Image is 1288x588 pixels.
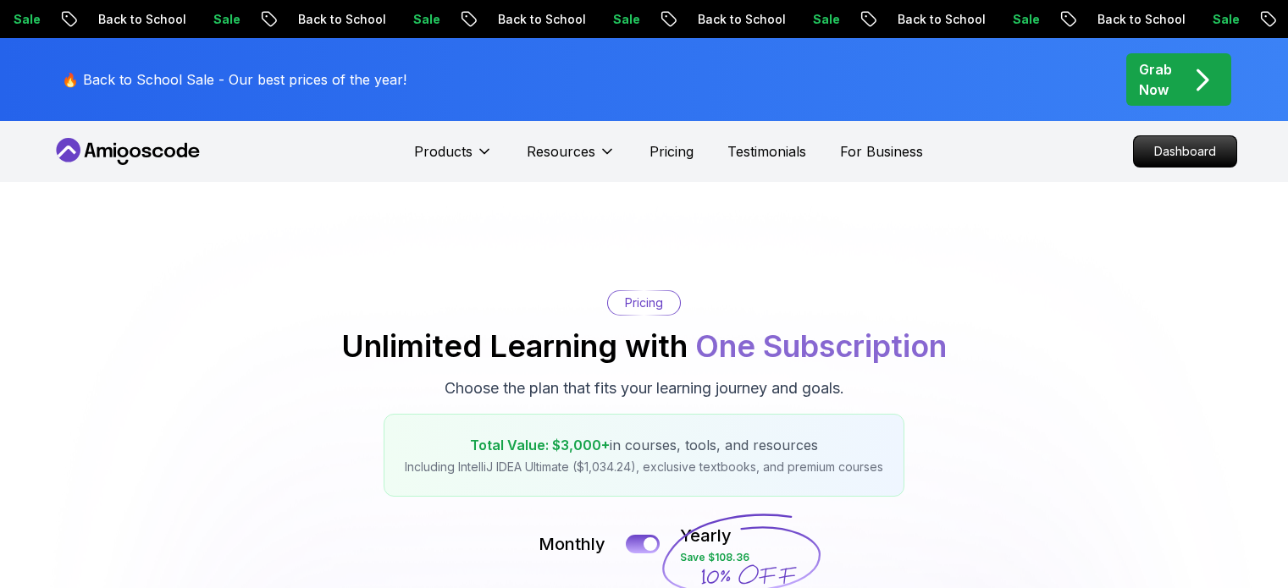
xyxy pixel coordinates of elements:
span: One Subscription [695,327,947,365]
p: Sale [1197,11,1251,28]
p: Grab Now [1139,59,1172,100]
button: Resources [527,141,616,175]
p: Sale [397,11,451,28]
p: Back to School [482,11,597,28]
p: Back to School [682,11,797,28]
p: Products [414,141,473,162]
p: Back to School [1081,11,1197,28]
a: Testimonials [727,141,806,162]
p: Dashboard [1134,136,1236,167]
p: Including IntelliJ IDEA Ultimate ($1,034.24), exclusive textbooks, and premium courses [405,459,883,475]
p: Sale [597,11,651,28]
p: Back to School [882,11,997,28]
p: Resources [527,141,595,162]
a: Dashboard [1133,135,1237,168]
p: Back to School [82,11,197,28]
p: Sale [997,11,1051,28]
p: in courses, tools, and resources [405,435,883,455]
a: For Business [840,141,923,162]
p: Pricing [625,294,663,311]
span: Total Value: $3,000+ [470,437,610,453]
p: Sale [797,11,851,28]
button: Products [414,141,493,175]
p: 🔥 Back to School Sale - Our best prices of the year! [62,69,406,90]
p: Choose the plan that fits your learning journey and goals. [445,376,844,400]
p: Monthly [539,532,605,556]
a: Pricing [650,141,694,162]
h2: Unlimited Learning with [341,329,947,363]
p: Back to School [282,11,397,28]
p: Sale [197,11,252,28]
